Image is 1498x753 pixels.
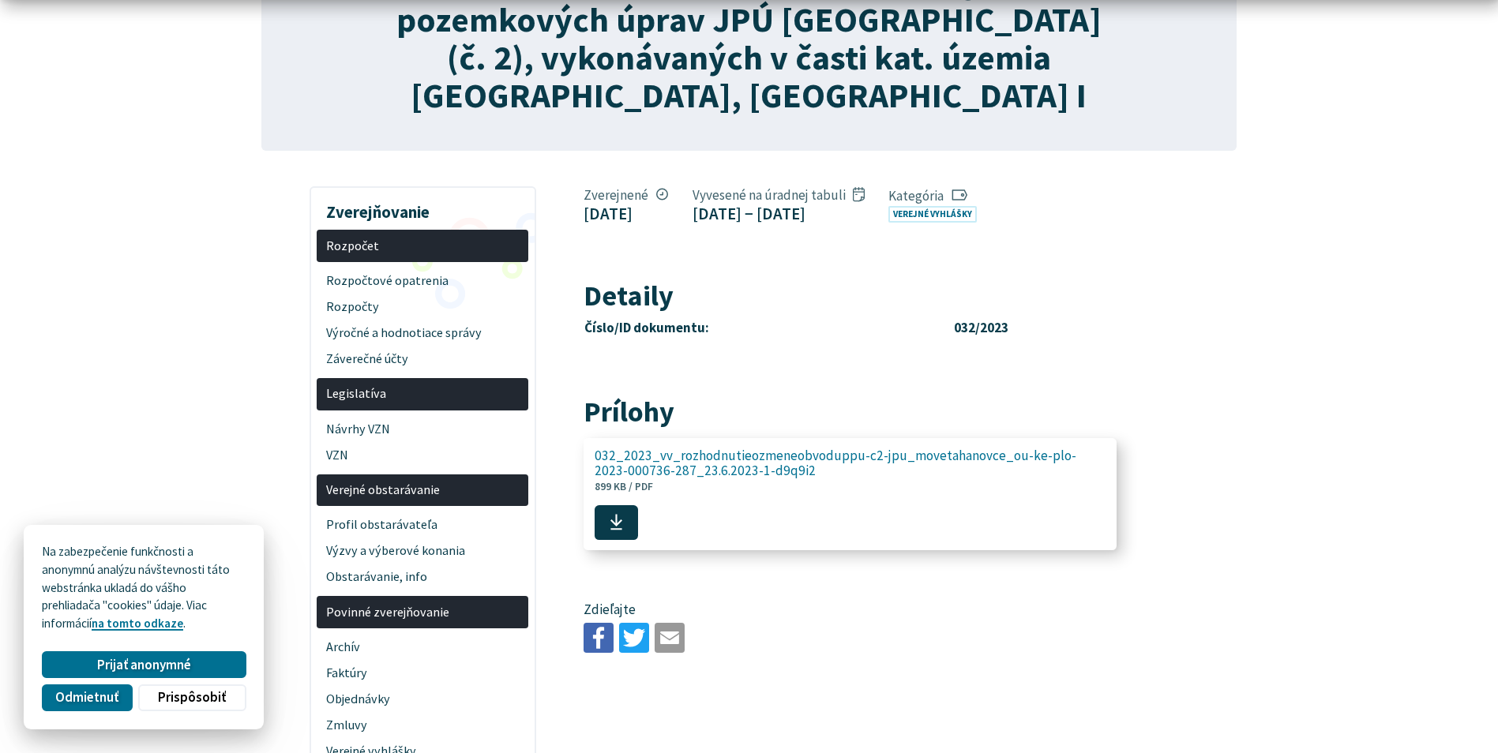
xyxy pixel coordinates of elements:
[317,686,528,712] a: Objednávky
[584,623,614,653] img: Zdieľať na Facebooku
[326,416,520,442] span: Návrhy VZN
[42,651,246,678] button: Prijať anonymné
[317,191,528,224] h3: Zverejňovanie
[317,378,528,410] a: Legislatíva
[326,346,520,372] span: Záverečné účty
[317,442,528,468] a: VZN
[317,294,528,320] a: Rozpočty
[326,233,520,259] span: Rozpočet
[317,230,528,262] a: Rozpočet
[97,657,191,673] span: Prijať anonymné
[326,512,520,538] span: Profil obstarávateľa
[317,660,528,686] a: Faktúry
[317,564,528,590] a: Obstarávanie, info
[584,396,1117,428] h2: Prílohy
[317,596,528,628] a: Povinné zverejňovanie
[326,686,520,712] span: Objednávky
[42,543,246,633] p: Na zabezpečenie funkčnosti a anonymnú analýzu návštevnosti táto webstránka ukladá do vášho prehli...
[693,186,865,204] span: Vyvesené na úradnej tabuli
[317,474,528,507] a: Verejné obstarávanie
[888,206,977,223] a: Verejné vyhlášky
[326,268,520,294] span: Rozpočtové opatrenia
[584,280,1117,312] h2: Detaily
[317,320,528,347] a: Výročné a hodnotiace správy
[693,204,865,223] figcaption: [DATE] − [DATE]
[42,684,132,711] button: Odmietnuť
[584,438,1117,550] a: 032_2023_vv_rozhodnutieozmeneobvoduppu-c2-jpu_movetahanovce_ou-ke-plo-2023-000736-287_23.6.2023-1...
[317,712,528,738] a: Zmluvy
[326,477,520,503] span: Verejné obstarávanie
[326,660,520,686] span: Faktúry
[158,689,226,706] span: Prispôsobiť
[584,317,952,339] th: Číslo/ID dokumentu:
[317,538,528,564] a: Výzvy a výberové konania
[138,684,246,711] button: Prispôsobiť
[619,623,649,653] img: Zdieľať na Twitteri
[317,512,528,538] a: Profil obstarávateľa
[595,448,1088,478] span: 032_2023_vv_rozhodnutieozmeneobvoduppu-c2-jpu_movetahanovce_ou-ke-plo-2023-000736-287_23.6.2023-1...
[655,623,685,653] img: Zdieľať e-mailom
[326,294,520,320] span: Rozpočty
[326,564,520,590] span: Obstarávanie, info
[584,186,668,204] span: Zverejnené
[92,616,183,631] a: na tomto odkaze
[888,187,983,204] span: Kategória
[317,346,528,372] a: Záverečné účty
[326,381,520,407] span: Legislatíva
[326,538,520,564] span: Výzvy a výberové konania
[326,712,520,738] span: Zmluvy
[317,416,528,442] a: Návrhy VZN
[317,634,528,660] a: Archív
[584,204,668,223] figcaption: [DATE]
[326,599,520,625] span: Povinné zverejňovanie
[595,480,653,493] span: 899 KB / PDF
[954,319,1008,336] strong: 032/2023
[326,442,520,468] span: VZN
[55,689,118,706] span: Odmietnuť
[584,600,1117,620] p: Zdieľajte
[326,320,520,347] span: Výročné a hodnotiace správy
[326,634,520,660] span: Archív
[317,268,528,294] a: Rozpočtové opatrenia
